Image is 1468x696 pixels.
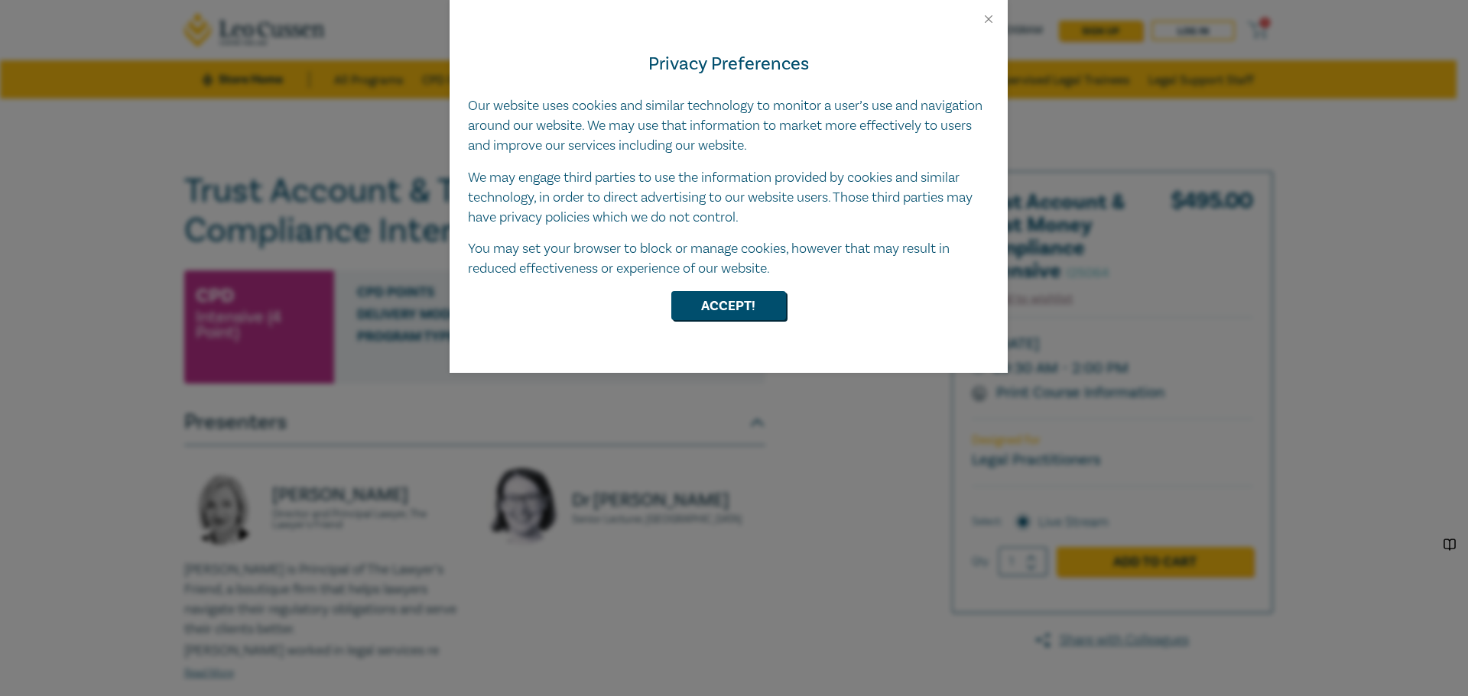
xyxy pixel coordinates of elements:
button: Close [982,12,995,26]
p: Our website uses cookies and similar technology to monitor a user’s use and navigation around our... [468,96,989,156]
p: You may set your browser to block or manage cookies, however that may result in reduced effective... [468,239,989,279]
button: Accept! [671,291,786,320]
h4: Privacy Preferences [468,50,989,78]
p: We may engage third parties to use the information provided by cookies and similar technology, in... [468,168,989,228]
